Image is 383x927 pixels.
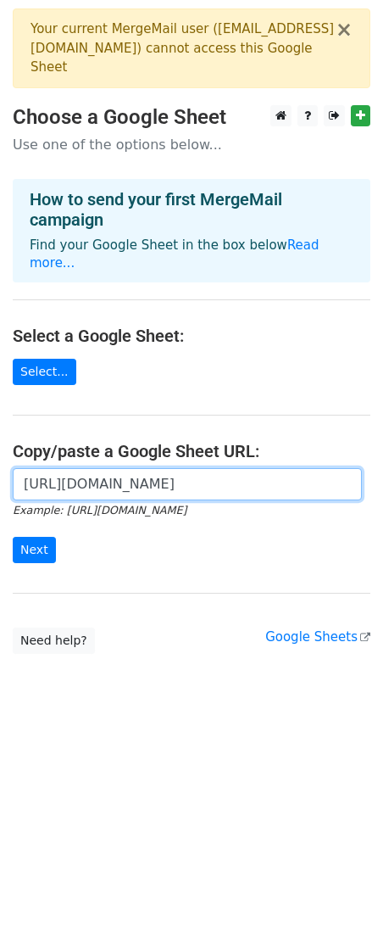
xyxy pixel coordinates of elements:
[30,189,353,230] h4: How to send your first MergeMail campaign
[13,628,95,654] a: Need help?
[13,468,362,500] input: Paste your Google Sheet URL here
[13,359,76,385] a: Select...
[13,537,56,563] input: Next
[30,237,319,271] a: Read more...
[298,846,383,927] div: 聊天小组件
[13,504,186,517] small: Example: [URL][DOMAIN_NAME]
[265,629,370,645] a: Google Sheets
[13,136,370,154] p: Use one of the options below...
[13,326,370,346] h4: Select a Google Sheet:
[13,105,370,130] h3: Choose a Google Sheet
[31,20,336,77] div: Your current MergeMail user ( [EMAIL_ADDRESS][DOMAIN_NAME] ) cannot access this Google Sheet
[13,441,370,461] h4: Copy/paste a Google Sheet URL:
[336,20,352,40] button: ×
[298,846,383,927] iframe: Chat Widget
[30,237,353,272] p: Find your Google Sheet in the box below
